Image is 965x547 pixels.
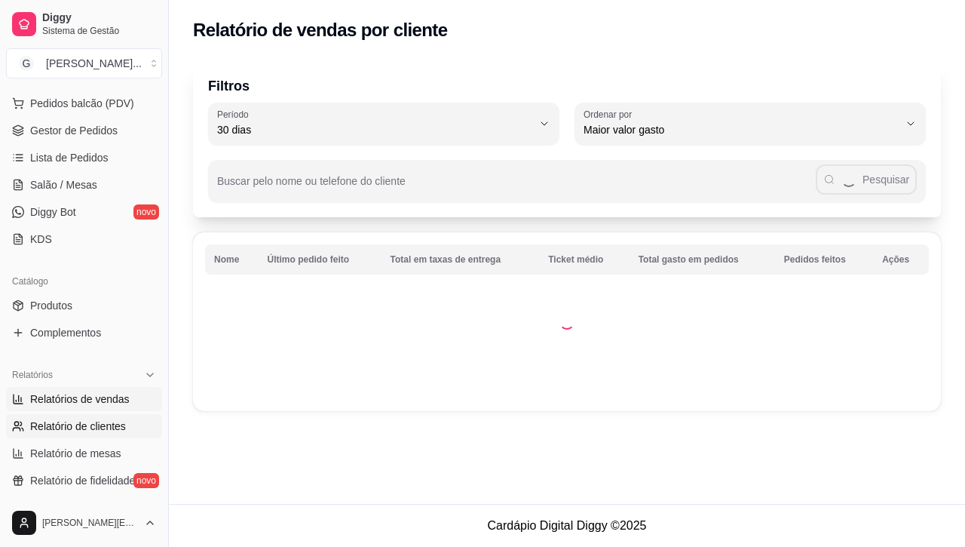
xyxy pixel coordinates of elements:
[193,18,448,42] h2: Relatório de vendas por cliente
[30,473,135,488] span: Relatório de fidelidade
[30,232,52,247] span: KDS
[30,446,121,461] span: Relatório de mesas
[30,177,97,192] span: Salão / Mesas
[30,96,134,111] span: Pedidos balcão (PDV)
[12,369,53,381] span: Relatórios
[6,227,162,251] a: KDS
[6,6,162,42] a: DiggySistema de Gestão
[6,200,162,224] a: Diggy Botnovo
[30,204,76,220] span: Diggy Bot
[30,419,126,434] span: Relatório de clientes
[208,75,926,97] p: Filtros
[6,293,162,318] a: Produtos
[19,56,34,71] span: G
[30,392,130,407] span: Relatórios de vendas
[6,321,162,345] a: Complementos
[6,414,162,438] a: Relatório de clientes
[42,25,156,37] span: Sistema de Gestão
[217,180,816,195] input: Buscar pelo nome ou telefone do cliente
[6,269,162,293] div: Catálogo
[6,91,162,115] button: Pedidos balcão (PDV)
[6,173,162,197] a: Salão / Mesas
[42,517,138,529] span: [PERSON_NAME][EMAIL_ADDRESS][DOMAIN_NAME]
[6,118,162,143] a: Gestor de Pedidos
[6,441,162,466] a: Relatório de mesas
[30,123,118,138] span: Gestor de Pedidos
[217,122,532,137] span: 30 dias
[30,150,109,165] span: Lista de Pedidos
[584,108,637,121] label: Ordenar por
[559,315,574,330] div: Loading
[574,103,926,145] button: Ordenar porMaior valor gasto
[30,298,72,313] span: Produtos
[42,11,156,25] span: Diggy
[6,146,162,170] a: Lista de Pedidos
[6,469,162,493] a: Relatório de fidelidadenovo
[6,387,162,411] a: Relatórios de vendas
[30,325,101,340] span: Complementos
[169,504,965,547] footer: Cardápio Digital Diggy © 2025
[584,122,899,137] span: Maior valor gasto
[217,108,253,121] label: Período
[46,56,142,71] div: [PERSON_NAME] ...
[6,48,162,78] button: Select a team
[6,505,162,541] button: [PERSON_NAME][EMAIL_ADDRESS][DOMAIN_NAME]
[208,103,559,145] button: Período30 dias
